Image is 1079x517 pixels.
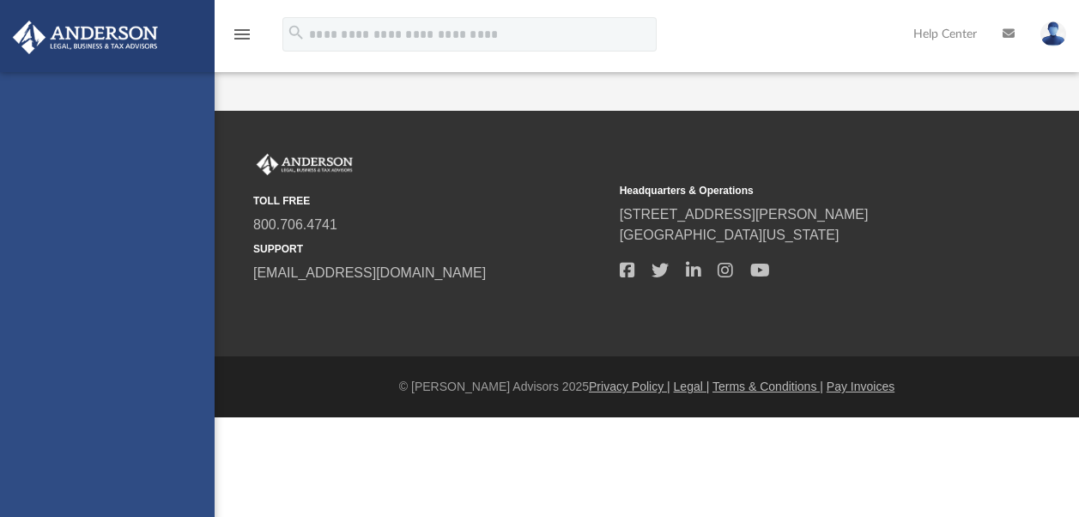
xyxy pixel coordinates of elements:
img: User Pic [1040,21,1066,46]
a: Legal | [674,380,710,393]
a: Privacy Policy | [589,380,670,393]
a: 800.706.4741 [253,217,337,232]
i: menu [232,24,252,45]
img: Anderson Advisors Platinum Portal [253,154,356,176]
a: [STREET_ADDRESS][PERSON_NAME] [620,207,869,222]
a: Terms & Conditions | [712,380,823,393]
small: Headquarters & Operations [620,183,974,198]
a: menu [232,33,252,45]
i: search [287,23,306,42]
small: SUPPORT [253,241,608,257]
a: [GEOGRAPHIC_DATA][US_STATE] [620,228,840,242]
small: TOLL FREE [253,193,608,209]
div: © [PERSON_NAME] Advisors 2025 [215,378,1079,396]
a: [EMAIL_ADDRESS][DOMAIN_NAME] [253,265,486,280]
img: Anderson Advisors Platinum Portal [8,21,163,54]
a: Pay Invoices [827,380,894,393]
